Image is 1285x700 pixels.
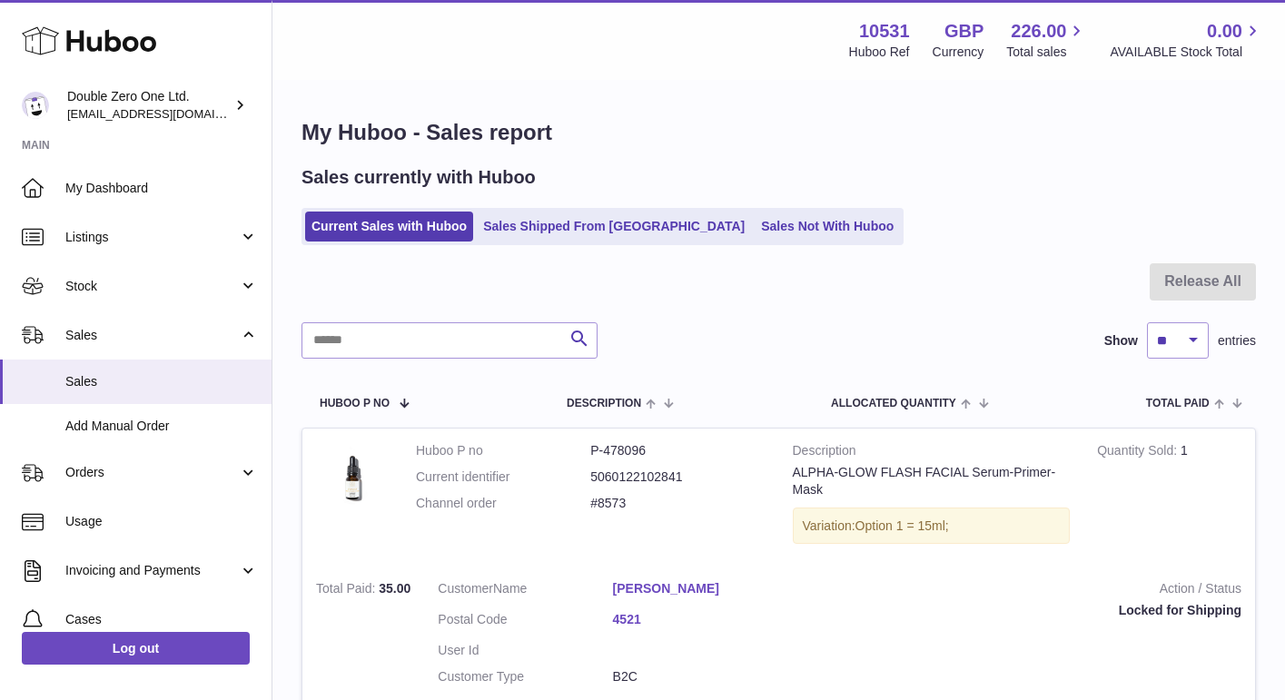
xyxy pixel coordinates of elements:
[944,19,984,44] strong: GBP
[65,327,239,344] span: Sales
[65,180,258,197] span: My Dashboard
[1146,398,1210,409] span: Total paid
[590,442,765,459] dd: P-478096
[65,278,239,295] span: Stock
[65,562,239,579] span: Invoicing and Payments
[793,442,1071,464] strong: Description
[416,495,590,512] dt: Channel order
[438,642,612,659] dt: User Id
[1207,19,1242,44] span: 0.00
[65,611,258,628] span: Cases
[65,418,258,435] span: Add Manual Order
[1097,443,1181,462] strong: Quantity Sold
[567,398,641,409] span: Description
[793,464,1071,498] div: ALPHA-GLOW FLASH FACIAL Serum-Primer-Mask
[1006,19,1087,61] a: 226.00 Total sales
[1011,19,1066,44] span: 226.00
[590,495,765,512] dd: #8573
[849,44,910,61] div: Huboo Ref
[793,508,1071,545] div: Variation:
[65,513,258,530] span: Usage
[379,581,410,596] span: 35.00
[67,106,267,121] span: [EMAIL_ADDRESS][DOMAIN_NAME]
[416,468,590,486] dt: Current identifier
[65,464,239,481] span: Orders
[1110,44,1263,61] span: AVAILABLE Stock Total
[815,602,1241,619] div: Locked for Shipping
[438,611,612,633] dt: Postal Code
[438,580,612,602] dt: Name
[316,581,379,600] strong: Total Paid
[831,398,956,409] span: ALLOCATED Quantity
[305,212,473,242] a: Current Sales with Huboo
[815,580,1241,602] strong: Action / Status
[67,88,231,123] div: Double Zero One Ltd.
[438,668,612,685] dt: Customer Type
[755,212,900,242] a: Sales Not With Huboo
[933,44,984,61] div: Currency
[438,581,493,596] span: Customer
[22,92,49,119] img: hello@001skincare.com
[1110,19,1263,61] a: 0.00 AVAILABLE Stock Total
[590,468,765,486] dd: 5060122102841
[320,398,390,409] span: Huboo P no
[1104,332,1138,350] label: Show
[22,632,250,665] a: Log out
[1006,44,1087,61] span: Total sales
[416,442,590,459] dt: Huboo P no
[65,229,239,246] span: Listings
[613,580,787,597] a: [PERSON_NAME]
[477,212,751,242] a: Sales Shipped From [GEOGRAPHIC_DATA]
[1218,332,1256,350] span: entries
[1083,429,1255,567] td: 1
[855,518,949,533] span: Option 1 = 15ml;
[613,611,787,628] a: 4521
[316,442,389,515] img: 105311660219419.jpg
[613,668,787,685] dd: B2C
[301,118,1256,147] h1: My Huboo - Sales report
[65,373,258,390] span: Sales
[859,19,910,44] strong: 10531
[301,165,536,190] h2: Sales currently with Huboo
